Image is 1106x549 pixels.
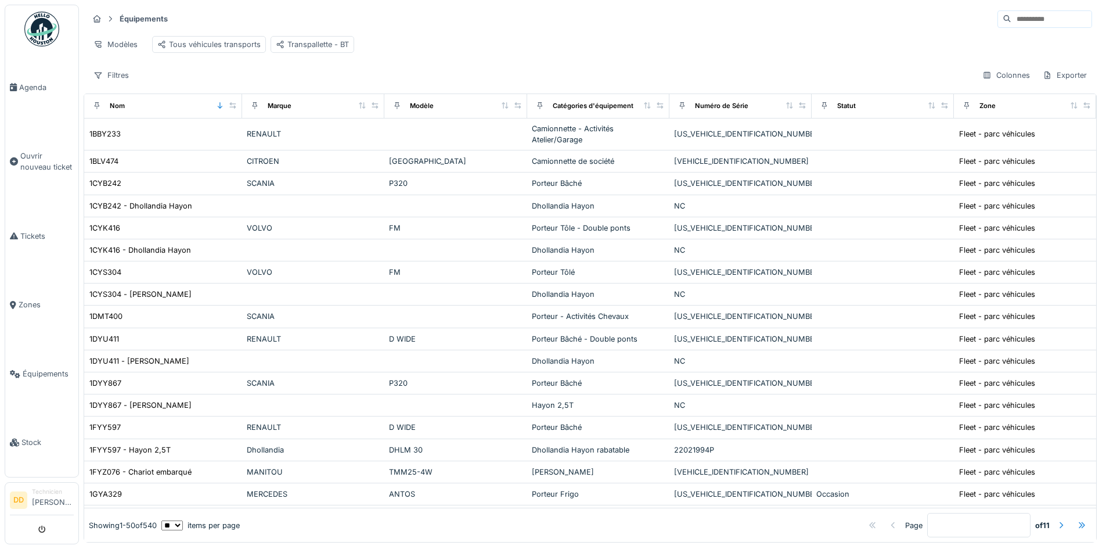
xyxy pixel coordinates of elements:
[32,487,74,496] div: Technicien
[389,378,522,389] div: P320
[532,178,665,189] div: Porteur Bâché
[674,128,807,139] div: [US_VEHICLE_IDENTIFICATION_NUMBER]
[21,437,74,448] span: Stock
[5,202,78,271] a: Tickets
[389,489,522,500] div: ANTOS
[89,178,121,189] div: 1CYB242
[959,200,1035,211] div: Fleet - parc véhicules
[247,223,380,234] div: VOLVO
[89,520,157,531] div: Showing 1 - 50 of 540
[410,101,434,111] div: Modèle
[959,178,1035,189] div: Fleet - parc véhicules
[959,489,1035,500] div: Fleet - parc véhicules
[89,245,191,256] div: 1CYK416 - Dhollandia Hayon
[959,223,1035,234] div: Fleet - parc véhicules
[979,101,996,111] div: Zone
[247,444,380,455] div: Dhollandia
[674,178,807,189] div: [US_VEHICLE_IDENTIFICATION_NUMBER]
[89,223,120,234] div: 1CYK416
[268,101,291,111] div: Marque
[247,267,380,278] div: VOLVO
[959,356,1035,367] div: Fleet - parc véhicules
[89,444,171,455] div: 1FYY597 - Hayon 2,5T
[532,356,665,367] div: Dhollandia Hayon
[89,289,192,300] div: 1CYS304 - [PERSON_NAME]
[674,223,807,234] div: [US_VEHICLE_IDENTIFICATION_NUMBER]
[10,491,27,509] li: DD
[89,128,121,139] div: 1BBY233
[5,339,78,408] a: Équipements
[674,378,807,389] div: [US_VEHICLE_IDENTIFICATION_NUMBER]
[532,123,665,145] div: Camionnette - Activités Atelier/Garage
[247,178,380,189] div: SCANIA
[247,128,380,139] div: RENAULT
[89,311,123,322] div: 1DMT400
[959,156,1035,167] div: Fleet - parc véhicules
[674,333,807,345] div: [US_VEHICLE_IDENTIFICATION_NUMBER]
[959,333,1035,345] div: Fleet - parc véhicules
[247,489,380,500] div: MERCEDES
[674,489,807,500] div: [US_VEHICLE_IDENTIFICATION_NUMBER]
[674,311,807,322] div: [US_VEHICLE_IDENTIFICATION_NUMBER]
[977,67,1035,84] div: Colonnes
[674,289,807,300] div: NC
[89,156,118,167] div: 1BLV474
[674,356,807,367] div: NC
[110,101,125,111] div: Nom
[276,39,349,50] div: Transpallette - BT
[674,400,807,411] div: NC
[161,520,240,531] div: items per page
[247,156,380,167] div: CITROEN
[389,333,522,345] div: D WIDE
[674,156,807,167] div: [VEHICLE_IDENTIFICATION_NUMBER]
[389,444,522,455] div: DHLM 30
[89,267,121,278] div: 1CYS304
[247,378,380,389] div: SCANIA
[532,311,665,322] div: Porteur - Activités Chevaux
[24,12,59,46] img: Badge_color-CXgf-gQk.svg
[532,245,665,256] div: Dhollandia Hayon
[19,299,74,310] span: Zones
[674,245,807,256] div: NC
[959,467,1035,478] div: Fleet - parc véhicules
[89,378,121,389] div: 1DYY867
[89,489,122,500] div: 1GYA329
[959,128,1035,139] div: Fleet - parc véhicules
[532,200,665,211] div: Dhollandia Hayon
[532,223,665,234] div: Porteur Tôle - Double ponts
[89,333,119,345] div: 1DYU411
[532,267,665,278] div: Porteur Tôlé
[5,53,78,122] a: Agenda
[532,156,665,167] div: Camionnette de société
[532,489,665,500] div: Porteur Frigo
[532,444,665,455] div: Dhollandia Hayon rabatable
[532,289,665,300] div: Dhollandia Hayon
[959,400,1035,411] div: Fleet - parc véhicules
[89,400,192,411] div: 1DYY867 - [PERSON_NAME]
[674,267,807,278] div: [US_VEHICLE_IDENTIFICATION_NUMBER]
[389,467,522,478] div: TMM25-4W
[674,467,807,478] div: [VEHICLE_IDENTIFICATION_NUMBER]
[115,13,172,24] strong: Équipements
[959,378,1035,389] div: Fleet - parc véhicules
[89,467,192,478] div: 1FYZ076 - Chariot embarqué
[959,444,1035,455] div: Fleet - parc véhicules
[88,36,143,53] div: Modèles
[905,520,923,531] div: Page
[959,267,1035,278] div: Fleet - parc véhicules
[553,101,633,111] div: Catégories d'équipement
[816,489,949,500] div: Occasion
[532,422,665,433] div: Porteur Bâché
[674,444,807,455] div: 22021994P
[389,178,522,189] div: P320
[695,101,748,111] div: Numéro de Série
[247,467,380,478] div: MANITOU
[89,200,192,211] div: 1CYB242 - Dhollandia Hayon
[10,487,74,515] a: DD Technicien[PERSON_NAME]
[20,150,74,173] span: Ouvrir nouveau ticket
[959,422,1035,433] div: Fleet - parc véhicules
[837,101,856,111] div: Statut
[674,422,807,433] div: [US_VEHICLE_IDENTIFICATION_NUMBER]
[532,378,665,389] div: Porteur Bâché
[532,333,665,345] div: Porteur Bâché - Double ponts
